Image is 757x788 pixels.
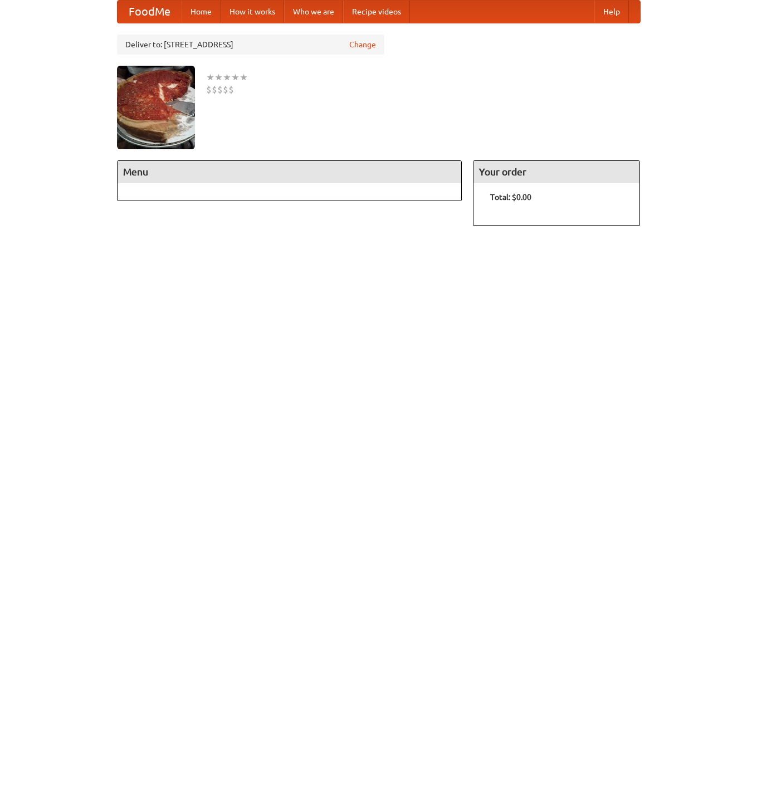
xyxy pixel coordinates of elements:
a: Recipe videos [343,1,410,23]
li: $ [212,84,217,96]
a: How it works [221,1,284,23]
b: Total: $0.00 [490,193,531,202]
h4: Your order [473,161,639,183]
li: $ [228,84,234,96]
div: Deliver to: [STREET_ADDRESS] [117,35,384,55]
li: $ [217,84,223,96]
li: $ [223,84,228,96]
li: $ [206,84,212,96]
a: FoodMe [118,1,182,23]
a: Change [349,39,376,50]
a: Help [594,1,629,23]
li: ★ [231,71,240,84]
h4: Menu [118,161,462,183]
a: Home [182,1,221,23]
li: ★ [223,71,231,84]
li: ★ [206,71,214,84]
img: angular.jpg [117,66,195,149]
li: ★ [240,71,248,84]
a: Who we are [284,1,343,23]
li: ★ [214,71,223,84]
